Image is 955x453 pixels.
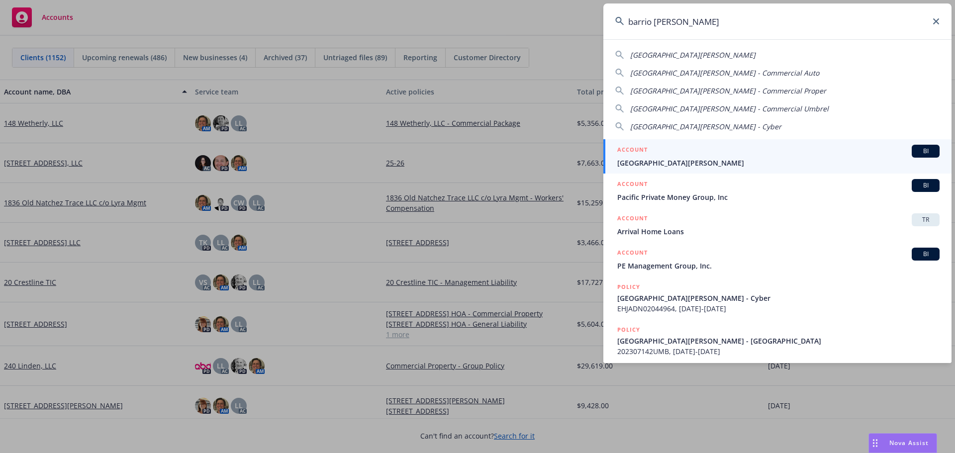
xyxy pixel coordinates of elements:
[617,248,648,260] h5: ACCOUNT
[617,145,648,157] h5: ACCOUNT
[617,336,940,346] span: [GEOGRAPHIC_DATA][PERSON_NAME] - [GEOGRAPHIC_DATA]
[603,276,952,319] a: POLICY[GEOGRAPHIC_DATA][PERSON_NAME] - CyberEHJADN02044964, [DATE]-[DATE]
[916,250,936,259] span: BI
[630,50,756,60] span: [GEOGRAPHIC_DATA][PERSON_NAME]
[603,174,952,208] a: ACCOUNTBIPacific Private Money Group, Inc
[603,242,952,276] a: ACCOUNTBIPE Management Group, Inc.
[630,68,819,78] span: [GEOGRAPHIC_DATA][PERSON_NAME] - Commercial Auto
[617,293,940,303] span: [GEOGRAPHIC_DATA][PERSON_NAME] - Cyber
[916,181,936,190] span: BI
[603,319,952,362] a: POLICY[GEOGRAPHIC_DATA][PERSON_NAME] - [GEOGRAPHIC_DATA]202307142UMB, [DATE]-[DATE]
[617,261,940,271] span: PE Management Group, Inc.
[869,434,881,453] div: Drag to move
[630,122,781,131] span: [GEOGRAPHIC_DATA][PERSON_NAME] - Cyber
[630,104,829,113] span: [GEOGRAPHIC_DATA][PERSON_NAME] - Commercial Umbrel
[630,86,826,95] span: [GEOGRAPHIC_DATA][PERSON_NAME] - Commercial Proper
[617,346,940,357] span: 202307142UMB, [DATE]-[DATE]
[617,226,940,237] span: Arrival Home Loans
[603,3,952,39] input: Search...
[617,192,940,202] span: Pacific Private Money Group, Inc
[617,179,648,191] h5: ACCOUNT
[868,433,937,453] button: Nova Assist
[617,282,640,292] h5: POLICY
[617,303,940,314] span: EHJADN02044964, [DATE]-[DATE]
[916,215,936,224] span: TR
[603,139,952,174] a: ACCOUNTBI[GEOGRAPHIC_DATA][PERSON_NAME]
[617,325,640,335] h5: POLICY
[617,213,648,225] h5: ACCOUNT
[617,158,940,168] span: [GEOGRAPHIC_DATA][PERSON_NAME]
[889,439,929,447] span: Nova Assist
[916,147,936,156] span: BI
[603,208,952,242] a: ACCOUNTTRArrival Home Loans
